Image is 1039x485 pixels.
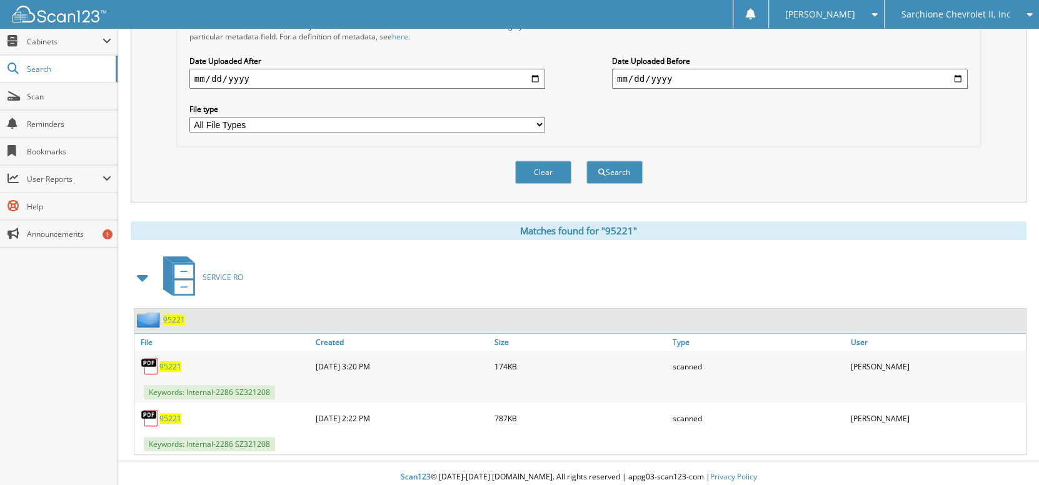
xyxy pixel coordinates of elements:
div: scanned [670,354,848,379]
span: Search [27,64,109,74]
span: Scan123 [401,471,431,482]
div: 174KB [491,354,669,379]
img: folder2.png [137,312,163,327]
label: Date Uploaded Before [612,56,968,66]
a: File [134,334,313,351]
span: User Reports [27,174,103,184]
a: here [392,31,408,42]
div: All metadata fields are searched by default. Select a cabinet with metadata to enable filtering b... [189,21,546,42]
a: Size [491,334,669,351]
a: 95221 [159,413,181,424]
span: SERVICE RO [203,272,243,282]
a: Created [313,334,491,351]
span: Help [27,201,111,212]
a: User [848,334,1026,351]
div: [DATE] 2:22 PM [313,406,491,431]
span: Keywords: Internal-2286 SZ321208 [144,437,275,451]
a: 95221 [159,361,181,372]
input: end [612,69,968,89]
span: Bookmarks [27,146,111,157]
div: 1 [103,229,113,239]
input: start [189,69,546,89]
img: scan123-logo-white.svg [13,6,106,22]
a: Type [670,334,848,351]
button: Search [586,161,643,184]
a: 95221 [163,314,185,325]
button: Clear [515,161,571,184]
label: Date Uploaded After [189,56,546,66]
a: SERVICE RO [156,252,243,302]
label: File type [189,104,546,114]
span: Announcements [27,229,111,239]
a: Privacy Policy [710,471,757,482]
span: Keywords: Internal-2286 SZ321208 [144,385,275,399]
iframe: Chat Widget [976,425,1039,485]
div: scanned [670,406,848,431]
span: Scan [27,91,111,102]
span: Cabinets [27,36,103,47]
span: [PERSON_NAME] [785,11,855,18]
div: 787KB [491,406,669,431]
div: Matches found for "95221" [131,221,1026,240]
div: [DATE] 3:20 PM [313,354,491,379]
img: PDF.png [141,357,159,376]
div: [PERSON_NAME] [848,406,1026,431]
span: Reminders [27,119,111,129]
span: Sarchione Chevrolet II, Inc [901,11,1010,18]
img: PDF.png [141,409,159,427]
div: [PERSON_NAME] [848,354,1026,379]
